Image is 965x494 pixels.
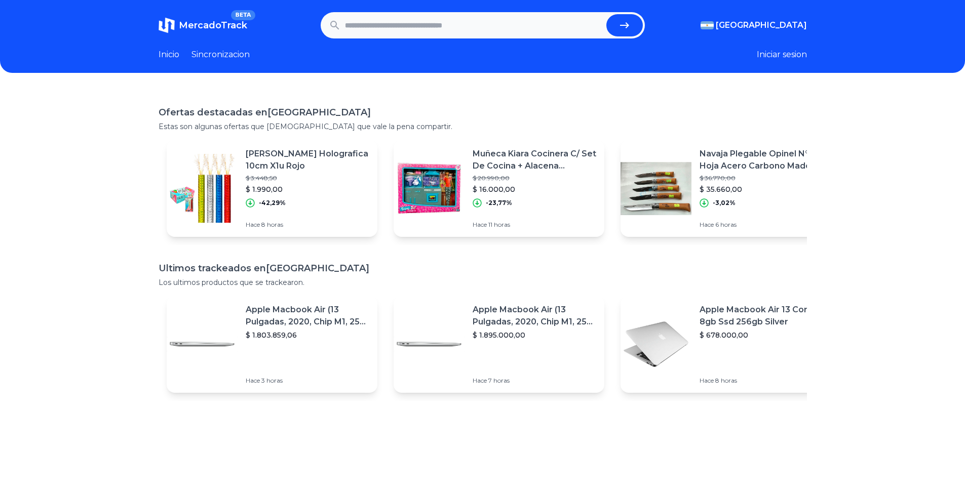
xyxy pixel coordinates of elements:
[700,184,823,194] p: $ 35.660,00
[700,304,823,328] p: Apple Macbook Air 13 Core I5 8gb Ssd 256gb Silver
[394,309,465,380] img: Featured image
[486,199,512,207] p: -23,77%
[246,304,369,328] p: Apple Macbook Air (13 Pulgadas, 2020, Chip M1, 256 Gb De Ssd, 8 Gb De Ram) - Plata
[167,309,238,380] img: Featured image
[473,304,596,328] p: Apple Macbook Air (13 Pulgadas, 2020, Chip M1, 256 Gb De Ssd, 8 Gb De Ram) - Plata
[159,261,807,275] h1: Ultimos trackeados en [GEOGRAPHIC_DATA]
[701,19,807,31] button: [GEOGRAPHIC_DATA]
[246,148,369,172] p: [PERSON_NAME] Holografica 10cm X1u Rojo
[167,140,377,237] a: Featured image[PERSON_NAME] Holografica 10cm X1u Rojo$ 3.448,50$ 1.990,00-42,29%Hace 8 horas
[246,174,369,182] p: $ 3.448,50
[473,221,596,229] p: Hace 11 horas
[473,330,596,340] p: $ 1.895.000,00
[621,153,691,224] img: Featured image
[700,221,823,229] p: Hace 6 horas
[700,174,823,182] p: $ 36.770,00
[394,153,465,224] img: Featured image
[231,10,255,20] span: BETA
[473,377,596,385] p: Hace 7 horas
[159,17,175,33] img: MercadoTrack
[394,296,604,393] a: Featured imageApple Macbook Air (13 Pulgadas, 2020, Chip M1, 256 Gb De Ssd, 8 Gb De Ram) - Plata$...
[159,105,807,119] h1: Ofertas destacadas en [GEOGRAPHIC_DATA]
[159,49,179,61] a: Inicio
[259,199,286,207] p: -42,29%
[757,49,807,61] button: Iniciar sesion
[394,140,604,237] a: Featured imageMuñeca Kiara Cocinera C/ Set De Cocina + Alacena Accesorios$ 20.990,00$ 16.000,00-2...
[246,221,369,229] p: Hace 8 horas
[621,309,691,380] img: Featured image
[713,199,736,207] p: -3,02%
[167,153,238,224] img: Featured image
[159,277,807,287] p: Los ultimos productos que se trackearon.
[159,17,247,33] a: MercadoTrackBETA
[700,377,823,385] p: Hace 8 horas
[716,19,807,31] span: [GEOGRAPHIC_DATA]
[191,49,250,61] a: Sincronizacion
[701,21,714,29] img: Argentina
[473,184,596,194] p: $ 16.000,00
[246,377,369,385] p: Hace 3 horas
[246,330,369,340] p: $ 1.803.859,06
[473,148,596,172] p: Muñeca Kiara Cocinera C/ Set De Cocina + Alacena Accesorios
[700,148,823,172] p: Navaja Plegable Opinel N° 8 Hoja Acero Carbono Made [GEOGRAPHIC_DATA]
[167,296,377,393] a: Featured imageApple Macbook Air (13 Pulgadas, 2020, Chip M1, 256 Gb De Ssd, 8 Gb De Ram) - Plata$...
[159,121,807,132] p: Estas son algunas ofertas que [DEMOGRAPHIC_DATA] que vale la pena compartir.
[473,174,596,182] p: $ 20.990,00
[621,296,831,393] a: Featured imageApple Macbook Air 13 Core I5 8gb Ssd 256gb Silver$ 678.000,00Hace 8 horas
[700,330,823,340] p: $ 678.000,00
[621,140,831,237] a: Featured imageNavaja Plegable Opinel N° 8 Hoja Acero Carbono Made [GEOGRAPHIC_DATA]$ 36.770,00$ 3...
[179,20,247,31] span: MercadoTrack
[246,184,369,194] p: $ 1.990,00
